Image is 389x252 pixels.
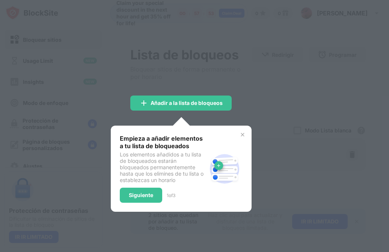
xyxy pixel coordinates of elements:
img: block-site.svg [207,151,243,187]
div: 1 of 3 [167,193,175,198]
div: Siguiente [129,192,153,198]
img: x-button.svg [240,132,246,138]
div: Los elementos añadidos a tu lista de bloqueados estarán bloqueados permanentemente hasta que los ... [120,151,207,183]
div: Empieza a añadir elementos a tu lista de bloqueados [120,135,207,150]
div: Añadir a la lista de bloqueos [151,100,223,106]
